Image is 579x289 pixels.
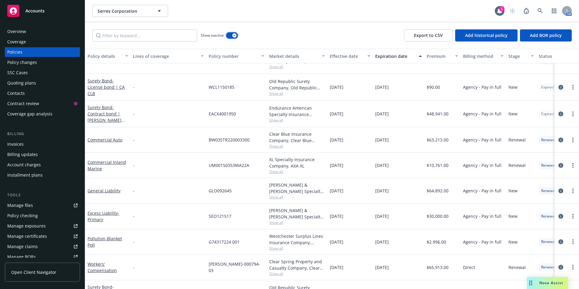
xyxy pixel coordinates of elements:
span: Show all [269,169,325,174]
span: [DATE] [330,213,343,219]
span: Show all [269,64,325,69]
a: more [569,213,577,220]
div: Westchester Surplus Lines Insurance Company, Chubb Group, RT Specialty Insurance Services, LLC (R... [269,233,325,246]
span: $2,996.00 [427,239,446,245]
input: Filter by keyword... [92,29,197,42]
span: New [508,188,518,194]
button: Lines of coverage [131,49,206,63]
span: - [133,137,134,143]
span: Show all [269,246,325,251]
a: Surety Bond [88,78,125,96]
div: Policy changes [7,58,37,67]
span: - Primary [88,210,119,222]
span: $30,000.00 [427,213,448,219]
span: Show all [269,194,325,200]
span: - [133,84,134,90]
div: Market details [269,53,318,59]
span: G74317224 001 [209,239,240,245]
a: circleInformation [557,162,564,169]
button: Policy details [85,49,131,63]
div: Manage BORs [7,252,36,262]
a: more [569,136,577,144]
span: [DATE] [375,239,389,245]
div: Manage claims [7,242,38,251]
span: Renewal [508,264,526,271]
span: Renewed [541,188,557,194]
span: - [133,213,134,219]
span: - [133,111,134,117]
a: circleInformation [557,84,564,91]
span: [PERSON_NAME]-000794-03 [209,261,264,274]
div: Billing [5,131,80,137]
a: General Liability [88,188,121,194]
span: Direct [463,264,475,271]
button: Policy number [206,49,267,63]
button: Add BOR policy [520,29,572,42]
span: New [508,213,518,219]
div: Billing method [463,53,497,59]
div: Drag to move [527,277,534,289]
a: Search [534,5,546,17]
a: Start snowing [506,5,518,17]
div: Status [539,53,576,59]
div: Policy details [88,53,121,59]
div: [PERSON_NAME] & [PERSON_NAME] Specialty Insurance Company, [PERSON_NAME] & [PERSON_NAME] [269,182,325,194]
button: Add historical policy [455,29,518,42]
div: SSC Cases [7,68,28,78]
span: New [508,239,518,245]
span: Open Client Navigator [11,269,56,275]
span: Add BOR policy [530,32,562,38]
a: Commercial Inland Marine [88,159,126,171]
div: Policies [7,47,22,57]
span: - [133,162,134,168]
span: - [133,239,134,245]
div: Manage files [7,201,33,210]
span: - [133,188,134,194]
button: Effective date [327,49,373,63]
span: GLO092645 [209,188,232,194]
a: Account charges [5,160,80,170]
a: more [569,84,577,91]
span: [DATE] [375,188,389,194]
span: Show all [269,220,325,225]
div: XL Specialty Insurance Company, AXA XL [269,156,325,169]
a: more [569,162,577,169]
div: [PERSON_NAME] & [PERSON_NAME] Specialty Insurance Company, [PERSON_NAME] & [PERSON_NAME] [269,207,325,220]
span: Export to CSV [414,32,443,38]
span: [DATE] [330,264,343,271]
div: Clear Blue Insurance Company, Clear Blue Insurance Group, RT Specialty Insurance Services, LLC (R... [269,131,325,144]
a: Excess Liability [88,210,119,222]
a: Report a Bug [520,5,532,17]
span: - ERISA [111,58,124,64]
span: Agency - Pay in full [463,137,501,143]
a: Commercial Auto [88,137,122,143]
a: circleInformation [557,187,564,194]
span: Renewal [508,162,526,168]
a: circleInformation [557,213,564,220]
div: 1 [499,6,505,12]
a: Contacts [5,88,80,98]
span: $90.00 [427,84,440,90]
span: Serres Corporation [98,8,150,14]
a: more [569,110,577,118]
a: Coverage gap analysis [5,109,80,119]
a: Policy checking [5,211,80,221]
span: Agency - Pay in full [463,239,501,245]
span: Show inactive [201,33,224,38]
span: Accounts [25,8,45,13]
a: Manage files [5,201,80,210]
span: New [508,84,518,90]
a: Manage exposures [5,221,80,231]
a: circleInformation [557,136,564,144]
a: Policy changes [5,58,80,67]
div: Coverage [7,37,26,47]
a: Accounts [5,2,80,19]
span: - Contract bond | [PERSON_NAME] Square Consulting, Inc [88,105,126,136]
span: [DATE] [375,84,389,90]
a: circleInformation [557,110,564,118]
span: [DATE] [330,188,343,194]
div: Old Republic Surety Company, Old Republic General Insurance Group [269,78,325,91]
a: Invoices [5,139,80,149]
a: SSC Cases [5,68,80,78]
